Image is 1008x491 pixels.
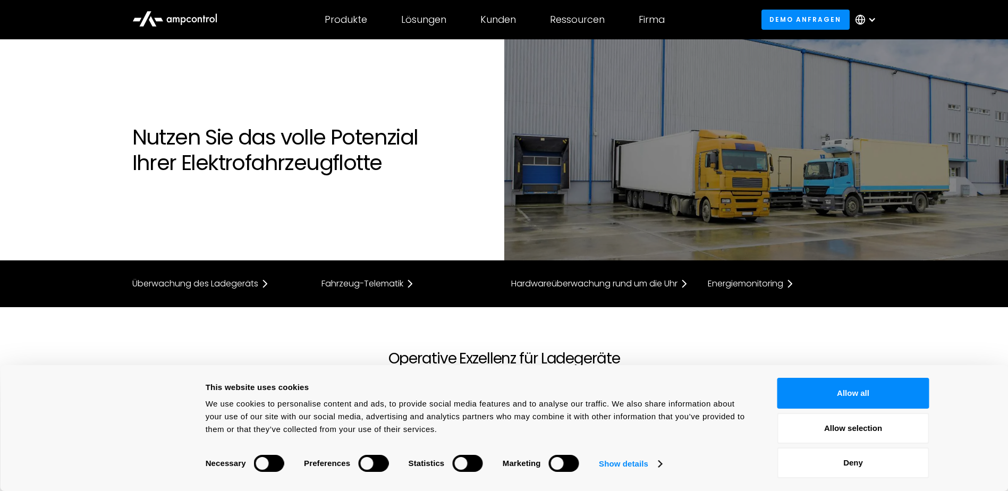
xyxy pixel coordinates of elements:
[777,378,929,409] button: Allow all
[321,277,490,290] a: Fahrzeug-Telematik
[550,14,605,26] div: Ressourcen
[511,277,687,290] a: Hardwareüberwachung rund um die Uhr
[761,10,850,29] a: Demo anfragen
[777,413,929,444] button: Allow selection
[324,350,685,385] h2: Operative Exzellenz für Ladegeräte und Flotten von Elektrofahrzeugen
[777,447,929,478] button: Deny
[639,14,665,26] div: Firma
[206,381,753,394] div: This website uses cookies
[708,280,783,288] div: Energiemonitoring
[401,14,446,26] div: Lösungen
[304,459,350,468] strong: Preferences
[132,124,494,175] h1: Nutzen Sie das volle Potenzial Ihrer Elektrofahrzeugflotte
[325,14,367,26] div: Produkte
[409,459,445,468] strong: Statistics
[321,280,403,288] div: Fahrzeug-Telematik
[511,280,677,288] div: Hardwareüberwachung rund um die Uhr
[205,450,206,451] legend: Consent Selection
[708,277,876,290] a: Energiemonitoring
[503,459,541,468] strong: Marketing
[599,456,662,472] a: Show details
[206,459,246,468] strong: Necessary
[206,397,753,436] div: We use cookies to personalise content and ads, to provide social media features and to analyse ou...
[480,14,516,26] div: Kunden
[132,277,301,290] a: Überwachung des Ladegeräts
[132,280,258,288] div: Überwachung des Ladegeräts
